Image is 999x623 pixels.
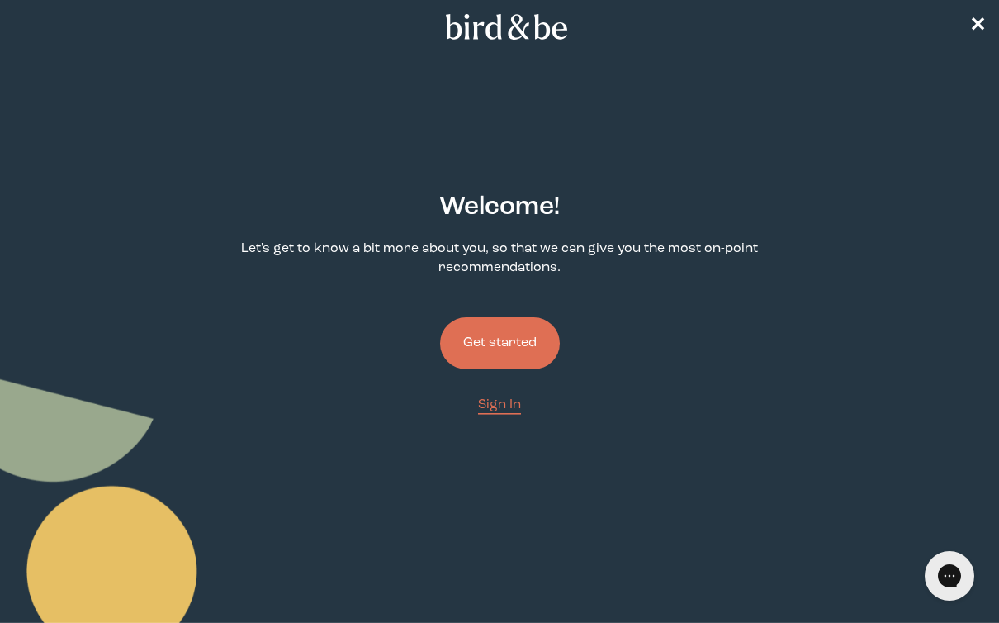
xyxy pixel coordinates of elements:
[916,545,982,606] iframe: Gorgias live chat messenger
[188,240,812,278] p: Let's get to know a bit more about you, so that we can give you the most on-point recommendations.
[969,12,986,41] a: ✕
[440,317,560,369] button: Get started
[439,188,560,226] h2: Welcome !
[478,396,521,415] a: Sign In
[969,17,986,36] span: ✕
[440,291,560,396] a: Get started
[478,398,521,411] span: Sign In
